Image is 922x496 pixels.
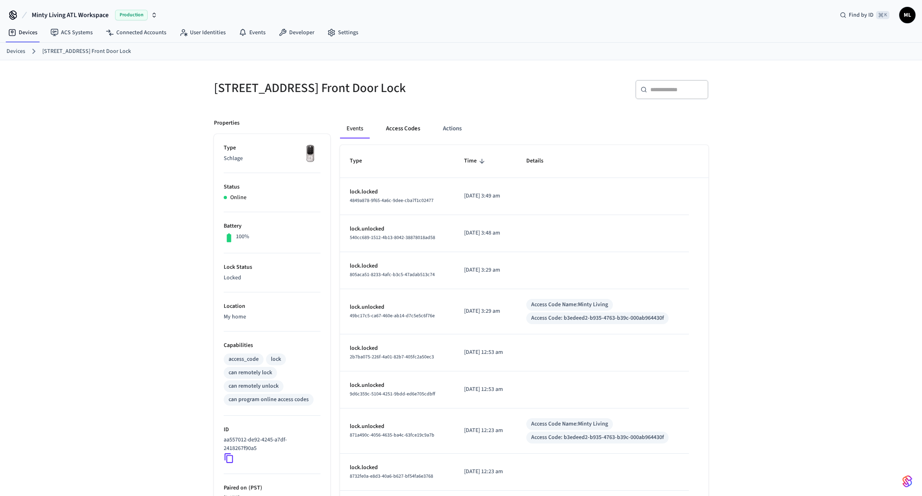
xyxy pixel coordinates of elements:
span: ⌘ K [876,11,889,19]
span: Production [115,10,148,20]
a: Developer [272,25,321,40]
p: [DATE] 3:48 am [464,229,507,237]
p: aa557012-de92-4245-a7df-2418267f90a5 [224,436,317,453]
div: Access Code: b3edeed2-b935-4763-b39c-000ab964430f [531,314,664,323]
p: ID [224,426,320,434]
p: lock.unlocked [350,381,445,390]
button: ML [899,7,915,23]
p: lock.unlocked [350,422,445,431]
span: 4849a878-9f65-4a6c-9dee-cba7f1c02477 [350,197,434,204]
p: lock.locked [350,463,445,472]
img: SeamLogoGradient.69752ec5.svg [902,475,912,488]
p: Locked [224,274,320,282]
a: Devices [2,25,44,40]
div: Find by ID⌘ K [833,8,896,22]
span: ( PST ) [247,484,262,492]
span: 9d6c359c-5104-4251-9bdd-ed6e705cdbff [350,391,435,397]
a: Settings [321,25,365,40]
p: Online [230,193,246,202]
span: 805aca51-8233-4afc-b3c5-47adab513c74 [350,271,435,278]
a: Connected Accounts [99,25,173,40]
p: [DATE] 12:53 am [464,385,507,394]
div: can program online access codes [229,395,309,404]
p: lock.locked [350,262,445,270]
span: 49bc17c5-ca67-460e-ab14-d7c5e5c6f76e [350,312,435,319]
div: access_code [229,355,259,364]
span: 2b7ba075-226f-4a01-82b7-405fc2a50ec3 [350,353,434,360]
span: 8732fe0a-e8d3-40a6-b627-bf54fa6e3768 [350,473,433,480]
div: lock [271,355,281,364]
p: [DATE] 3:29 am [464,307,507,316]
a: [STREET_ADDRESS] Front Door Lock [42,47,131,56]
p: Lock Status [224,263,320,272]
button: Events [340,119,370,138]
a: ACS Systems [44,25,99,40]
div: Access Code Name: Minty Living [531,420,608,428]
p: 100% [236,233,249,241]
p: lock.unlocked [350,225,445,233]
p: Capabilities [224,341,320,350]
p: Type [224,144,320,152]
div: Access Code: b3edeed2-b935-4763-b39c-000ab964430f [531,433,664,442]
span: Find by ID [849,11,874,19]
p: My home [224,313,320,321]
p: Battery [224,222,320,230]
a: Events [232,25,272,40]
h5: [STREET_ADDRESS] Front Door Lock [214,80,456,97]
p: lock.locked [350,344,445,353]
span: 871a490c-4056-4635-ba4c-63fce19c9a7b [350,432,434,439]
p: [DATE] 12:23 am [464,467,507,476]
p: [DATE] 12:23 am [464,426,507,435]
span: Details [526,155,554,167]
img: Yale Assure Touchscreen Wifi Smart Lock, Satin Nickel, Front [300,144,320,164]
p: Location [224,302,320,311]
p: Status [224,183,320,191]
p: [DATE] 3:49 am [464,192,507,200]
div: can remotely unlock [229,382,279,391]
span: ML [900,8,915,22]
div: ant example [340,119,708,138]
span: Minty Living ATL Workspace [32,10,109,20]
span: 540cc689-1512-4b13-8042-38878018ad58 [350,234,435,241]
p: [DATE] 3:29 am [464,266,507,274]
span: Type [350,155,373,167]
p: Paired on [224,484,320,492]
div: Access Code Name: Minty Living [531,301,608,309]
p: Schlage [224,154,320,163]
p: [DATE] 12:53 am [464,348,507,357]
span: Time [464,155,487,167]
a: Devices [7,47,25,56]
button: Access Codes [379,119,427,138]
p: lock.locked [350,188,445,196]
p: Properties [214,119,240,127]
button: Actions [436,119,468,138]
a: User Identities [173,25,232,40]
div: can remotely lock [229,369,272,377]
p: lock.unlocked [350,303,445,312]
